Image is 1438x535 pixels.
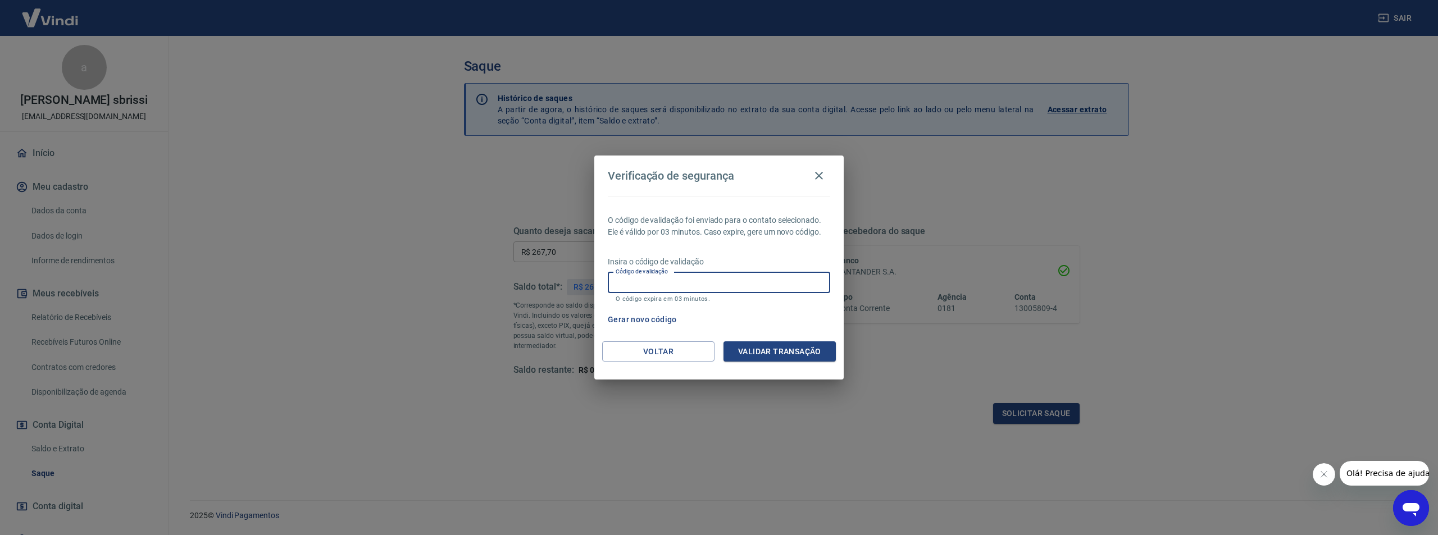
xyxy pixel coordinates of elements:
[1393,490,1429,526] iframe: Botão para abrir a janela de mensagens
[608,256,830,268] p: Insira o código de validação
[723,341,836,362] button: Validar transação
[616,295,822,303] p: O código expira em 03 minutos.
[608,169,734,182] h4: Verificação de segurança
[608,214,830,238] p: O código de validação foi enviado para o contato selecionado. Ele é válido por 03 minutos. Caso e...
[603,309,681,330] button: Gerar novo código
[1313,463,1335,486] iframe: Fechar mensagem
[602,341,715,362] button: Voltar
[1340,461,1429,486] iframe: Mensagem da empresa
[7,8,94,17] span: Olá! Precisa de ajuda?
[616,267,668,276] label: Código de validação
